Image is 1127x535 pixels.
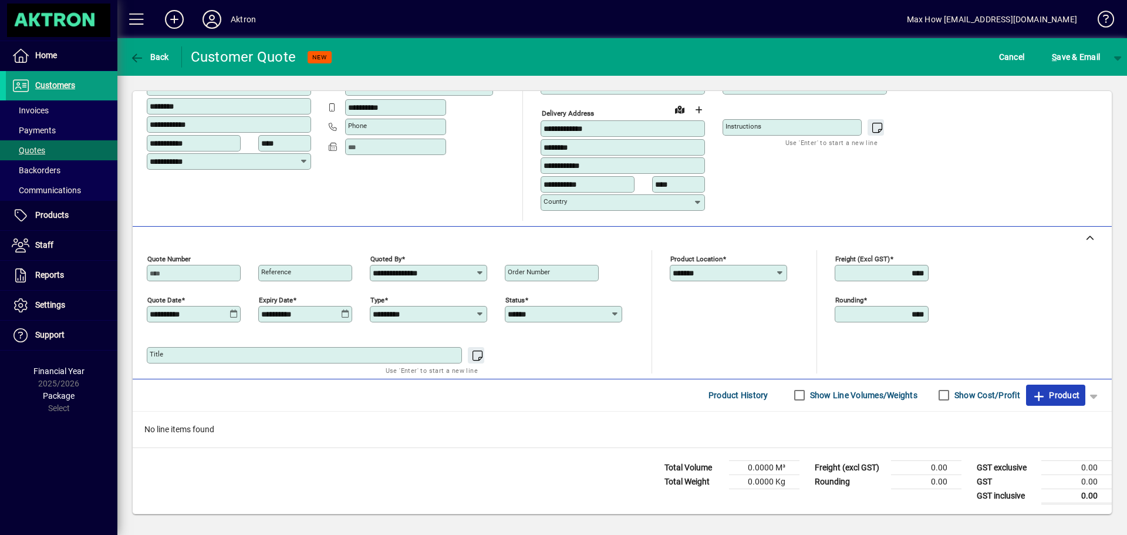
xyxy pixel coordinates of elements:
[505,295,525,304] mat-label: Status
[12,126,56,135] span: Payments
[33,366,85,376] span: Financial Year
[35,80,75,90] span: Customers
[312,53,327,61] span: NEW
[231,10,256,29] div: Aktron
[35,51,57,60] span: Home
[726,122,761,130] mat-label: Instructions
[1041,489,1112,503] td: 0.00
[6,140,117,160] a: Quotes
[259,295,293,304] mat-label: Expiry date
[891,460,961,475] td: 0.00
[1041,460,1112,475] td: 0.00
[6,261,117,290] a: Reports
[127,46,172,68] button: Back
[147,295,181,304] mat-label: Quote date
[117,46,182,68] app-page-header-button: Back
[191,48,296,66] div: Customer Quote
[6,321,117,350] a: Support
[261,268,291,276] mat-label: Reference
[809,460,891,475] td: Freight (excl GST)
[370,254,401,263] mat-label: Quoted by
[35,330,65,339] span: Support
[1026,385,1085,406] button: Product
[6,120,117,140] a: Payments
[708,386,768,405] span: Product History
[971,489,1041,503] td: GST inclusive
[1041,475,1112,489] td: 0.00
[6,201,117,230] a: Products
[6,231,117,260] a: Staff
[193,9,231,30] button: Profile
[808,389,917,401] label: Show Line Volumes/Weights
[6,160,117,180] a: Backorders
[971,475,1041,489] td: GST
[809,475,891,489] td: Rounding
[35,210,69,220] span: Products
[370,295,384,304] mat-label: Type
[12,186,81,195] span: Communications
[508,268,550,276] mat-label: Order number
[1032,386,1079,405] span: Product
[971,460,1041,475] td: GST exclusive
[147,254,191,263] mat-label: Quote number
[6,100,117,120] a: Invoices
[544,197,567,206] mat-label: Country
[12,106,49,115] span: Invoices
[670,254,723,263] mat-label: Product location
[670,100,689,119] a: View on map
[729,475,799,489] td: 0.0000 Kg
[952,389,1020,401] label: Show Cost/Profit
[704,385,773,406] button: Product History
[1046,46,1106,68] button: Save & Email
[156,9,193,30] button: Add
[1089,2,1112,41] a: Knowledge Base
[130,52,169,62] span: Back
[835,254,890,263] mat-label: Freight (excl GST)
[12,166,60,175] span: Backorders
[835,295,863,304] mat-label: Rounding
[907,10,1077,29] div: Max How [EMAIL_ADDRESS][DOMAIN_NAME]
[999,48,1025,66] span: Cancel
[659,475,729,489] td: Total Weight
[729,460,799,475] td: 0.0000 M³
[150,350,163,358] mat-label: Title
[348,122,367,130] mat-label: Phone
[386,364,478,377] mat-hint: Use 'Enter' to start a new line
[35,270,64,280] span: Reports
[689,100,708,119] button: Choose address
[35,240,53,250] span: Staff
[12,146,45,155] span: Quotes
[659,460,729,475] td: Total Volume
[996,46,1028,68] button: Cancel
[1052,52,1057,62] span: S
[6,180,117,200] a: Communications
[785,136,878,149] mat-hint: Use 'Enter' to start a new line
[1052,48,1100,66] span: ave & Email
[43,391,75,401] span: Package
[133,412,1112,447] div: No line items found
[891,475,961,489] td: 0.00
[6,41,117,70] a: Home
[35,300,65,309] span: Settings
[6,291,117,320] a: Settings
